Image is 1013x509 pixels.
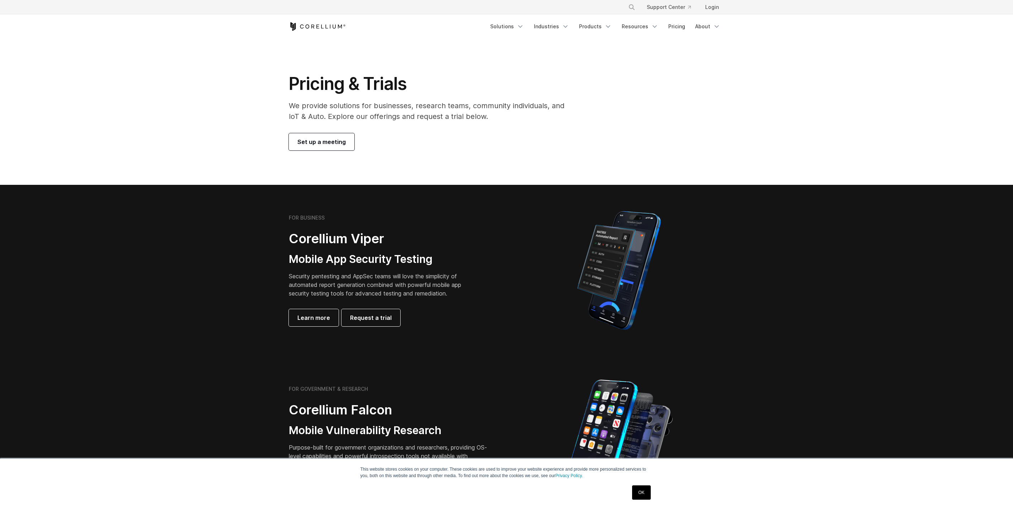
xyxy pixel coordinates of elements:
[555,473,583,478] a: Privacy Policy.
[289,22,346,31] a: Corellium Home
[289,309,339,326] a: Learn more
[620,1,725,14] div: Navigation Menu
[289,231,472,247] h2: Corellium Viper
[297,138,346,146] span: Set up a meeting
[289,133,354,150] a: Set up a meeting
[625,1,638,14] button: Search
[289,100,574,122] p: We provide solutions for businesses, research teams, community individuals, and IoT & Auto. Explo...
[664,20,689,33] a: Pricing
[341,309,400,326] a: Request a trial
[486,20,528,33] a: Solutions
[289,424,489,437] h3: Mobile Vulnerability Research
[289,215,325,221] h6: FOR BUSINESS
[360,466,653,479] p: This website stores cookies on your computer. These cookies are used to improve your website expe...
[617,20,663,33] a: Resources
[699,1,725,14] a: Login
[289,443,489,469] p: Purpose-built for government organizations and researchers, providing OS-level capabilities and p...
[565,379,673,504] img: iPhone model separated into the mechanics used to build the physical device.
[289,73,574,95] h1: Pricing & Trials
[530,20,573,33] a: Industries
[575,20,616,33] a: Products
[289,253,472,266] h3: Mobile App Security Testing
[632,485,650,500] a: OK
[486,20,725,33] div: Navigation Menu
[641,1,697,14] a: Support Center
[289,386,368,392] h6: FOR GOVERNMENT & RESEARCH
[565,208,673,333] img: Corellium MATRIX automated report on iPhone showing app vulnerability test results across securit...
[297,313,330,322] span: Learn more
[289,272,472,298] p: Security pentesting and AppSec teams will love the simplicity of automated report generation comb...
[350,313,392,322] span: Request a trial
[691,20,725,33] a: About
[289,402,489,418] h2: Corellium Falcon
